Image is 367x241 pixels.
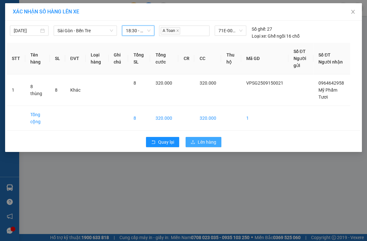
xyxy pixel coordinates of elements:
span: Loại xe: [251,33,266,40]
span: 320.000 [155,80,172,86]
span: Chưa thu : [74,34,88,49]
td: 1 [7,74,25,106]
th: CC [194,43,221,74]
span: Quay lại [158,139,174,146]
td: Khác [65,74,86,106]
span: close [350,9,356,14]
div: 0964642958 [75,21,119,30]
td: 8 [128,106,150,131]
th: CR [178,43,194,74]
span: 0964642958 [318,80,344,86]
span: 320.000 [199,80,216,86]
td: 320.000 [150,106,178,131]
input: 15/09/2025 [14,27,39,34]
span: A Toan [161,27,180,34]
th: Tổng cước [150,43,178,74]
span: Mỹ Phẩm Tươi [318,87,337,100]
span: rollback [151,140,156,145]
th: Tên hàng [25,43,50,74]
span: Lên hàng [198,139,216,146]
div: 320.000 [74,34,120,49]
button: Close [344,3,362,21]
span: Người nhận [318,59,343,64]
th: Tổng SL [128,43,150,74]
div: 27 [251,26,272,33]
td: Tổng cộng [25,106,50,131]
span: down [110,29,113,33]
div: Mỹ Phẩm Tươi [75,13,119,21]
span: upload [191,140,195,145]
span: Số ghế: [251,26,266,33]
th: Loại hàng [86,43,109,74]
span: Người gửi [294,56,306,68]
span: Sài Gòn - Bến Tre [57,26,113,35]
th: STT [7,43,25,74]
span: Số ĐT [294,49,306,54]
th: Ghi chú [109,43,128,74]
button: rollbackQuay lại [146,137,179,147]
th: Mã GD [241,43,288,74]
th: ĐVT [65,43,86,74]
div: Tân Phú [75,5,119,13]
span: XÁC NHẬN SỐ HÀNG LÊN XE [13,9,79,15]
span: 71E-004.42 [218,26,243,35]
span: VPSG2509150021 [246,80,283,86]
span: 8 [55,87,57,93]
span: 18:30 - 71E-004.42 [126,26,150,35]
th: SL [50,43,65,74]
div: Ghế ngồi 16 chỗ [251,33,299,40]
td: 1 [241,106,288,131]
button: uploadLên hàng [186,137,221,147]
span: 8 [133,80,136,86]
div: [GEOGRAPHIC_DATA] [5,5,70,20]
td: 8 thùng [25,74,50,106]
span: close [176,29,179,32]
td: 320.000 [194,106,221,131]
span: Nhận: [75,6,90,13]
span: Số ĐT [318,52,331,57]
th: Thu hộ [221,43,241,74]
span: Gửi: [5,5,15,12]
